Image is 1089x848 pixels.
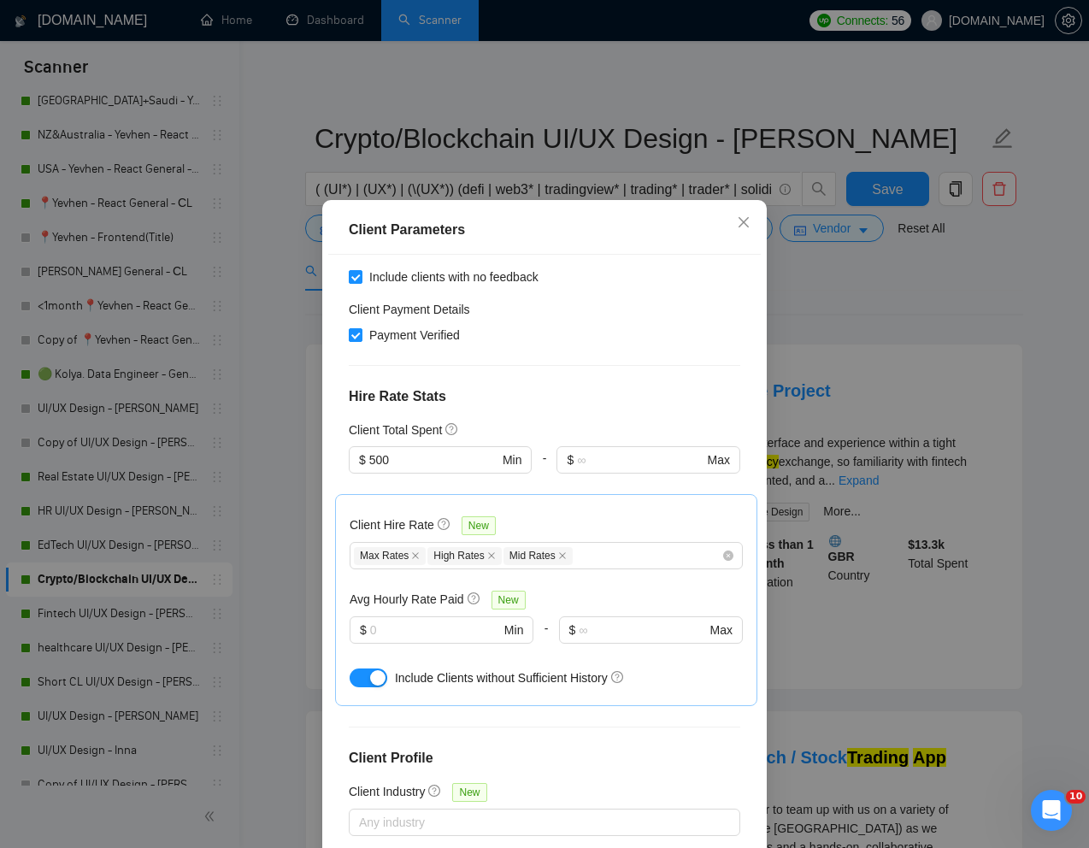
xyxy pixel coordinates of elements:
[558,551,567,560] span: close
[349,300,470,319] h4: Client Payment Details
[354,547,426,565] span: Max Rates
[611,670,625,684] span: question-circle
[567,450,574,469] span: $
[468,592,481,605] span: question-circle
[362,326,467,344] span: Payment Verified
[577,450,703,469] input: ∞
[360,621,367,639] span: $
[370,621,501,639] input: 0
[350,590,464,609] h5: Avg Hourly Rate Paid
[708,450,730,469] span: Max
[411,551,420,560] span: close
[1066,790,1086,804] span: 10
[737,215,751,229] span: close
[533,616,558,664] div: -
[395,671,608,685] span: Include Clients without Sufficient History
[710,621,733,639] span: Max
[438,517,451,531] span: question-circle
[487,551,496,560] span: close
[579,621,706,639] input: ∞
[362,268,545,286] span: Include clients with no feedback
[532,446,556,494] div: -
[503,450,522,469] span: Min
[445,422,459,436] span: question-circle
[427,547,501,565] span: High Rates
[492,591,526,609] span: New
[721,200,767,246] button: Close
[349,220,740,240] div: Client Parameters
[349,782,425,801] h5: Client Industry
[349,748,740,768] h4: Client Profile
[569,621,576,639] span: $
[349,386,740,407] h4: Hire Rate Stats
[462,516,496,535] span: New
[359,450,366,469] span: $
[452,783,486,802] span: New
[1031,790,1072,831] iframe: Intercom live chat
[428,784,442,798] span: question-circle
[723,551,733,561] span: close-circle
[349,421,442,439] h5: Client Total Spent
[503,547,573,565] span: Mid Rates
[504,621,524,639] span: Min
[369,450,499,469] input: 0
[350,515,434,534] h5: Client Hire Rate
